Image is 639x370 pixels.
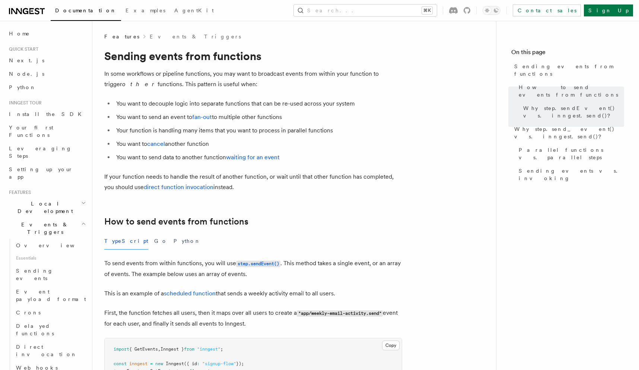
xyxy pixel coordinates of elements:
span: Install the SDK [9,111,86,117]
a: Node.js [6,67,88,81]
a: waiting for an event [226,154,280,161]
button: Go [154,233,168,250]
a: Contact sales [513,4,581,16]
span: Features [6,189,31,195]
span: import [114,347,129,352]
a: Sending events vs. invoking [516,164,624,185]
h4: On this page [511,48,624,60]
span: Quick start [6,46,38,52]
span: Examples [125,7,165,13]
span: Delayed functions [16,323,54,336]
span: Leveraging Steps [9,145,72,159]
li: You want to another function [114,139,402,149]
span: ({ id [184,361,197,366]
a: Why step.sendEvent() vs. inngest.send()? [520,101,624,122]
a: How to send events from functions [104,216,248,227]
span: { GetEvents [129,347,158,352]
a: Event payload format [13,285,88,306]
span: = [150,361,153,366]
a: Examples [121,2,170,20]
button: TypeScript [104,233,148,250]
span: Event payload format [16,289,86,302]
a: Crons [13,306,88,319]
a: Why step.send_event() vs. inngest.send()? [511,122,624,143]
button: Search...⌘K [294,4,437,16]
button: Copy [382,341,400,350]
span: , [158,347,160,352]
a: Events & Triggers [150,33,241,40]
span: "signup-flow" [202,361,236,366]
li: You want to decouple logic into separate functions that can be re-used across your system [114,98,402,109]
a: Overview [13,239,88,252]
span: Direct invocation [16,344,77,357]
code: step.sendEvent() [236,261,280,267]
span: Features [104,33,139,40]
a: Python [6,81,88,94]
a: Documentation [51,2,121,21]
span: Sending events vs. invoking [519,167,624,182]
span: }); [236,361,244,366]
li: Your function is handling many items that you want to process in parallel functions [114,125,402,136]
span: Next.js [9,57,44,63]
span: Why step.sendEvent() vs. inngest.send()? [523,104,624,119]
span: Setting up your app [9,166,73,180]
button: Local Development [6,197,88,218]
a: Sign Up [584,4,633,16]
h1: Sending events from functions [104,49,402,63]
a: Delayed functions [13,319,88,340]
em: other [122,81,158,88]
a: Setting up your app [6,163,88,184]
a: Sending events from functions [511,60,624,81]
a: Leveraging Steps [6,142,88,163]
span: Inngest tour [6,100,42,106]
p: In some workflows or pipeline functions, you may want to broadcast events from within your functi... [104,69,402,90]
span: Node.js [9,71,44,77]
a: fan-out [192,113,212,120]
span: Why step.send_event() vs. inngest.send()? [514,125,624,140]
a: Parallel functions vs. parallel steps [516,143,624,164]
span: Parallel functions vs. parallel steps [519,146,624,161]
a: Next.js [6,54,88,67]
span: Essentials [13,252,88,264]
span: const [114,361,127,366]
button: Toggle dark mode [483,6,500,15]
p: If your function needs to handle the result of another function, or wait until that other functio... [104,172,402,192]
a: cancel [147,140,165,147]
span: Crons [16,310,41,316]
span: ; [220,347,223,352]
a: scheduled function [164,290,216,297]
a: AgentKit [170,2,218,20]
span: Your first Functions [9,125,53,138]
a: Direct invocation [13,340,88,361]
kbd: ⌘K [422,7,432,14]
button: Python [174,233,201,250]
a: Install the SDK [6,107,88,121]
span: new [155,361,163,366]
p: First, the function fetches all users, then it maps over all users to create a event for each use... [104,308,402,329]
span: Python [9,84,36,90]
span: inngest [129,361,147,366]
span: Local Development [6,200,81,215]
a: Your first Functions [6,121,88,142]
a: Home [6,27,88,40]
span: Inngest [166,361,184,366]
button: Events & Triggers [6,218,88,239]
span: Home [9,30,30,37]
a: How to send events from functions [516,81,624,101]
span: Inngest } [160,347,184,352]
span: "inngest" [197,347,220,352]
span: AgentKit [174,7,214,13]
span: Documentation [55,7,117,13]
a: Sending events [13,264,88,285]
span: : [197,361,200,366]
span: Overview [16,242,93,248]
span: from [184,347,194,352]
a: direct function invocation [144,184,213,191]
span: Events & Triggers [6,221,81,236]
span: Sending events [16,268,53,281]
p: To send events from within functions, you will use . This method takes a single event, or an arra... [104,258,402,279]
a: step.sendEvent() [236,260,280,267]
li: You want to send an event to to multiple other functions [114,112,402,122]
span: Sending events from functions [514,63,624,78]
li: You want to send data to another function [114,152,402,163]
